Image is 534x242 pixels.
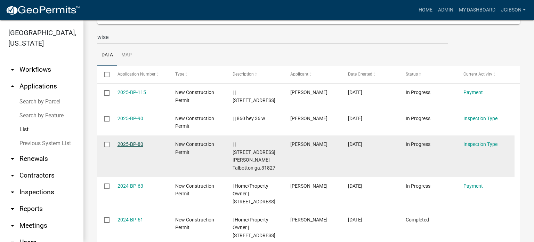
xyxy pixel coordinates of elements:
span: | | 690 ligon rd. Talbotton ga.31827 [233,141,275,171]
i: arrow_drop_down [8,205,17,213]
span: New Construction Permit [175,141,214,155]
a: Payment [463,89,483,95]
a: 2025-BP-115 [118,89,146,95]
datatable-header-cell: Status [399,66,457,83]
span: Robert Calvin Wise [290,116,327,121]
a: 2025-BP-80 [118,141,143,147]
a: jgibson [498,3,528,17]
datatable-header-cell: Application Number [111,66,168,83]
i: arrow_drop_up [8,82,17,91]
a: 2024-BP-63 [118,183,143,189]
span: 06/05/2025 [348,116,362,121]
span: 09/24/2025 [348,89,362,95]
datatable-header-cell: Type [168,66,226,83]
i: arrow_drop_down [8,155,17,163]
a: 2025-BP-90 [118,116,143,121]
a: Map [117,44,136,67]
span: 07/24/2024 [348,183,362,189]
span: Robert Calvin Wise [290,183,327,189]
a: My Dashboard [456,3,498,17]
i: arrow_drop_down [8,65,17,74]
span: In Progress [406,183,430,189]
span: Robert Calvin Wise [290,89,327,95]
span: Applicant [290,72,308,77]
datatable-header-cell: Description [226,66,284,83]
a: Home [416,3,435,17]
a: Inspection Type [463,141,497,147]
span: New Construction Permit [175,116,214,129]
span: Description [233,72,254,77]
span: Robert Calvin Wise [290,141,327,147]
span: Current Activity [463,72,492,77]
span: In Progress [406,89,430,95]
span: | Home/Property Owner | 3131 Pobiddy Rd [233,217,275,239]
datatable-header-cell: Date Created [341,66,399,83]
span: New Construction Permit [175,89,214,103]
datatable-header-cell: Select [97,66,111,83]
span: In Progress [406,116,430,121]
span: Completed [406,217,429,223]
i: arrow_drop_down [8,221,17,230]
datatable-header-cell: Applicant [284,66,341,83]
i: arrow_drop_down [8,171,17,180]
i: arrow_drop_down [8,188,17,196]
span: | | 960 HWY 36 WEST WOODLAND [233,89,275,103]
span: In Progress [406,141,430,147]
datatable-header-cell: Current Activity [457,66,515,83]
span: 02/17/2025 [348,141,362,147]
span: Application Number [118,72,155,77]
span: | Home/Property Owner | 2765 Thomaston Hwy [233,183,275,205]
span: Type [175,72,184,77]
span: Status [406,72,418,77]
a: Inspection Type [463,116,497,121]
span: Robert Calvin Wise [290,217,327,223]
a: 2024-BP-61 [118,217,143,223]
span: | | 860 hey 36 w [233,116,265,121]
input: Search for applications [97,30,448,44]
span: New Construction Permit [175,217,214,231]
span: 07/09/2024 [348,217,362,223]
a: Payment [463,183,483,189]
a: Admin [435,3,456,17]
a: Data [97,44,117,67]
span: Date Created [348,72,372,77]
span: New Construction Permit [175,183,214,197]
